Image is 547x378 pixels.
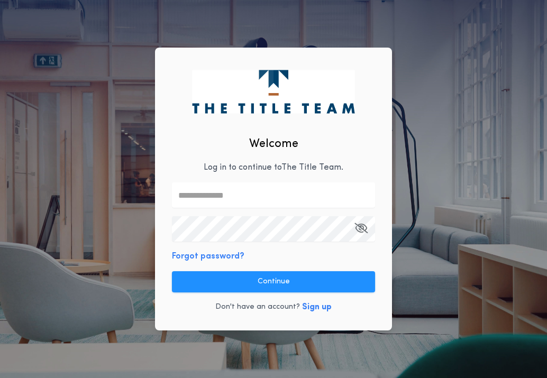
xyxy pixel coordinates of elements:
button: Sign up [302,301,332,314]
p: Log in to continue to The Title Team . [204,161,343,174]
button: Forgot password? [172,250,244,263]
img: logo [192,70,354,113]
p: Don't have an account? [215,302,300,312]
button: Continue [172,271,375,292]
h2: Welcome [249,135,298,153]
